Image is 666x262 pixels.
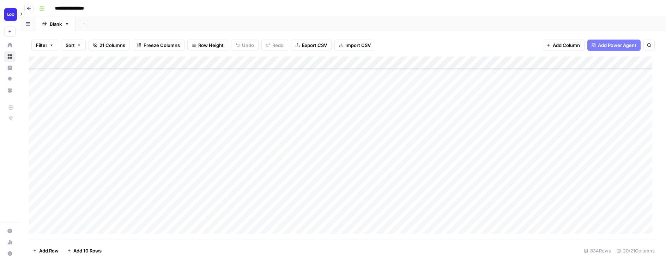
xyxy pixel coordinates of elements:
button: Export CSV [291,40,332,51]
a: Insights [4,62,16,73]
button: Redo [261,40,288,51]
a: Usage [4,237,16,248]
span: Import CSV [345,42,371,49]
span: Sort [66,42,75,49]
span: Add Row [39,247,59,254]
span: Filter [36,42,47,49]
button: Add 10 Rows [63,245,106,256]
button: 21 Columns [89,40,130,51]
span: Undo [242,42,254,49]
span: Add Power Agent [598,42,636,49]
span: Redo [272,42,284,49]
div: 834 Rows [581,245,614,256]
button: Add Row [29,245,63,256]
span: Export CSV [302,42,327,49]
span: Row Height [198,42,224,49]
a: Browse [4,51,16,62]
div: 20/21 Columns [614,245,658,256]
a: Settings [4,225,16,237]
a: Opportunities [4,73,16,85]
button: Add Column [542,40,585,51]
span: Add Column [553,42,580,49]
button: Filter [31,40,58,51]
button: Add Power Agent [587,40,641,51]
button: Undo [231,40,259,51]
span: 21 Columns [99,42,125,49]
a: Your Data [4,85,16,96]
img: Lob Logo [4,8,17,21]
button: Sort [61,40,86,51]
button: Freeze Columns [133,40,184,51]
button: Help + Support [4,248,16,259]
button: Workspace: Lob [4,6,16,23]
a: Home [4,40,16,51]
button: Import CSV [334,40,375,51]
button: Row Height [187,40,228,51]
div: Blank [50,20,62,28]
span: Add 10 Rows [73,247,102,254]
span: Freeze Columns [144,42,180,49]
a: Blank [36,17,75,31]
